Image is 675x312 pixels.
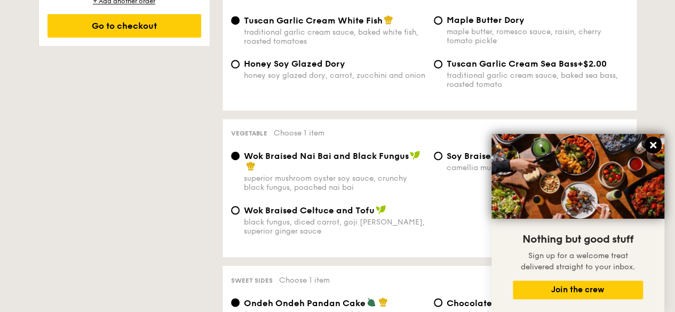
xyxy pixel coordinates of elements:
div: traditional garlic cream sauce, baked white fish, roasted tomatoes [244,28,425,46]
input: Wok Braised Nai Bai and Black Fungussuperior mushroom oyster soy sauce, crunchy black fungus, poa... [231,151,240,160]
span: ⁠Soy Braised Tau Kee & Tau Pok [447,151,577,161]
input: Ondeh Ondeh Pandan Cakefragrant [PERSON_NAME] melaka compote, pandan sponge, dried coconut flakes [231,298,240,307]
img: icon-vegan.f8ff3823.svg [376,205,386,214]
img: icon-chef-hat.a58ddaea.svg [384,15,393,25]
span: Choose 1 item [274,129,324,138]
div: black fungus, diced carrot, goji [PERSON_NAME], superior ginger sauce [244,218,425,236]
input: Tuscan Garlic Cream White Fishtraditional garlic cream sauce, baked white fish, roasted tomatoes [231,16,240,25]
div: camellia mushroom, star anise, [PERSON_NAME] [447,163,628,172]
div: superior mushroom oyster soy sauce, crunchy black fungus, poached nai bai [244,174,425,192]
span: Sign up for a welcome treat delivered straight to your inbox. [521,251,635,271]
img: DSC07876-Edit02-Large.jpeg [491,134,664,219]
span: Wok Braised Nai Bai and Black Fungus [244,151,409,161]
span: Choose 1 item [279,275,330,284]
span: Vegetable [231,130,267,137]
input: Chocolate Eclairmini chocolate eclair with creamy custard filling [434,298,442,307]
span: Wok Braised Celtuce and Tofu [244,205,375,215]
span: Tuscan Garlic Cream White Fish [244,15,383,26]
img: icon-chef-hat.a58ddaea.svg [378,297,388,307]
div: traditional garlic cream sauce, baked sea bass, roasted tomato [447,71,628,89]
span: Sweet sides [231,276,273,284]
span: Tuscan Garlic Cream Sea Bass [447,59,577,69]
div: Go to checkout [47,14,201,37]
span: Maple Butter Dory [447,15,525,25]
input: Tuscan Garlic Cream Sea Bass+$2.00traditional garlic cream sauce, baked sea bass, roasted tomato [434,60,442,68]
div: maple butter, romesco sauce, raisin, cherry tomato pickle [447,27,628,45]
input: ⁠Soy Braised Tau Kee & Tau Pokcamellia mushroom, star anise, [PERSON_NAME] [434,151,442,160]
div: honey soy glazed dory, carrot, zucchini and onion [244,71,425,80]
span: Ondeh Ondeh Pandan Cake [244,298,366,308]
input: Honey Soy Glazed Doryhoney soy glazed dory, carrot, zucchini and onion [231,60,240,68]
img: icon-chef-hat.a58ddaea.svg [246,161,256,171]
span: +$2.00 [577,59,607,69]
span: Nothing but good stuff [522,233,633,246]
span: Chocolate Eclair [447,298,519,308]
button: Close [645,137,662,154]
input: Wok Braised Celtuce and Tofublack fungus, diced carrot, goji [PERSON_NAME], superior ginger sauce [231,206,240,214]
img: icon-vegetarian.fe4039eb.svg [367,297,376,307]
button: Join the crew [513,281,643,299]
span: Honey Soy Glazed Dory [244,59,345,69]
img: icon-vegan.f8ff3823.svg [410,150,420,160]
input: Maple Butter Dorymaple butter, romesco sauce, raisin, cherry tomato pickle [434,16,442,25]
